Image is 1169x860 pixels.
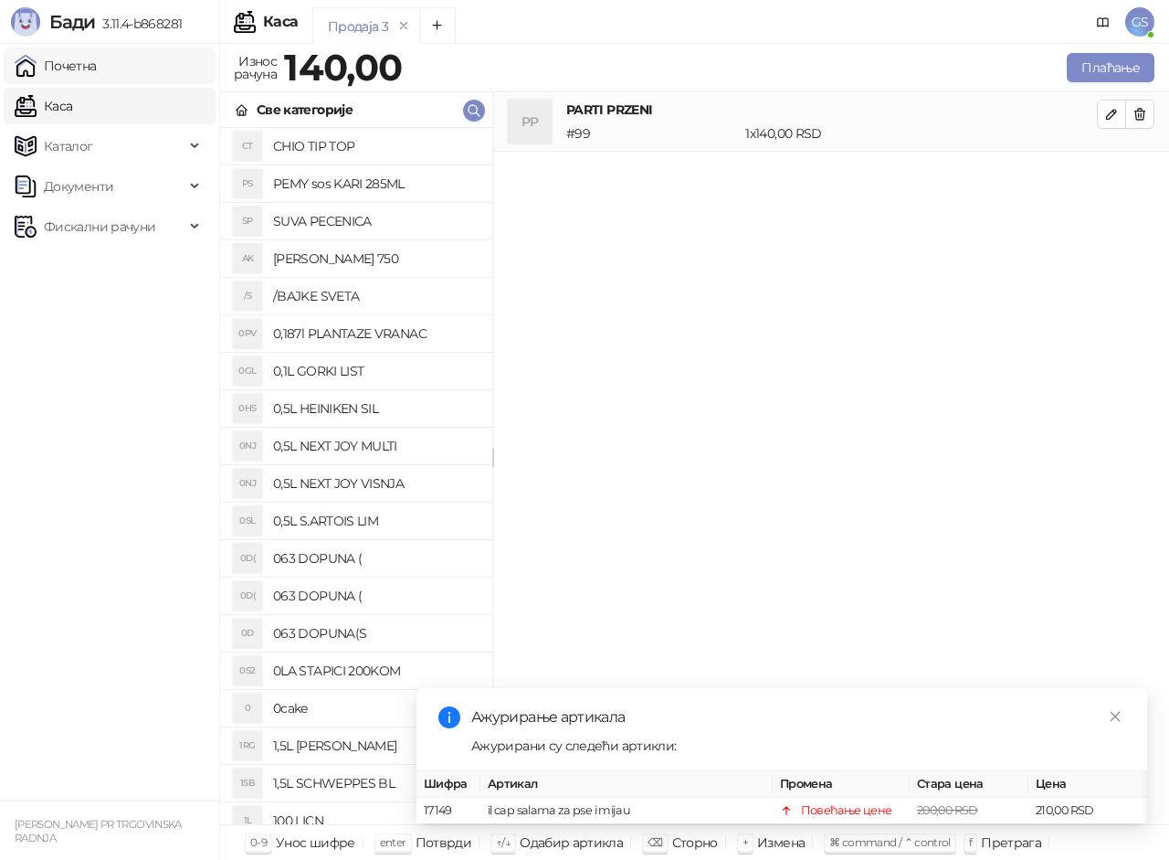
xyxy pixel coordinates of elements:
[969,835,972,849] span: f
[416,798,480,824] td: 17149
[273,244,478,273] h4: [PERSON_NAME] 750
[276,831,355,855] div: Унос шифре
[471,736,1125,756] div: Ажурирани су следећи артикли:
[419,7,456,44] button: Add tab
[1105,706,1125,727] a: Close
[273,544,478,573] h4: 063 DOPUNA (
[273,319,478,348] h4: 0,187l PLANTAZE VRANAC
[44,128,93,165] span: Каталог
[95,16,182,32] span: 3.11.4-b868281
[1089,7,1118,37] a: Документација
[380,835,406,849] span: enter
[233,356,262,386] div: 0GL
[233,544,262,573] div: 0D(
[257,100,353,120] div: Све категорије
[44,208,155,245] span: Фискални рачуни
[981,831,1041,855] div: Претрага
[233,656,262,685] div: 0S2
[773,771,910,798] th: Промена
[273,431,478,461] h4: 0,5L NEXT JOY MULTI
[273,731,478,760] h4: 1,5L [PERSON_NAME]
[233,394,262,423] div: 0HS
[273,619,478,648] h4: 063 DOPUNA(S
[416,771,480,798] th: Шифра
[233,469,262,498] div: 0NJ
[801,802,892,820] div: Повећање цене
[230,49,280,86] div: Износ рачуна
[508,100,552,143] div: PP
[742,835,748,849] span: +
[829,835,951,849] span: ⌘ command / ⌃ control
[233,769,262,798] div: 1SB
[273,356,478,386] h4: 0,1L GORKI LIST
[1028,798,1147,824] td: 210,00 RSD
[392,18,416,34] button: remove
[233,806,262,835] div: 1L
[273,207,478,236] h4: SUVA PECENICA
[273,656,478,685] h4: 0LA STAPICI 200KOM
[917,803,978,817] span: 200,00 RSD
[480,771,773,798] th: Артикал
[672,831,718,855] div: Сторно
[1028,771,1147,798] th: Цена
[233,431,262,461] div: 0NJ
[220,128,492,824] div: grid
[910,771,1028,798] th: Стара цена
[480,798,773,824] td: il cap salama za pse i mijau
[1109,710,1122,723] span: close
[273,394,478,423] h4: 0,5L HEINIKEN SIL
[233,694,262,723] div: 0
[563,123,742,143] div: # 99
[328,16,388,37] div: Продаја 3
[742,123,1101,143] div: 1 x 140,00 RSD
[233,319,262,348] div: 0PV
[49,11,95,33] span: Бади
[15,88,72,124] a: Каса
[471,706,1125,728] div: Ажурирање артикала
[273,581,478,610] h4: 063 DOPUNA (
[520,831,623,855] div: Одабир артикла
[273,169,478,198] h4: PEMY sos KARI 285ML
[757,831,805,855] div: Измена
[11,7,40,37] img: Logo
[233,581,262,610] div: 0D(
[233,132,262,161] div: CT
[44,168,113,205] span: Документи
[273,769,478,798] h4: 1,5L SCHWEPPES BL
[233,169,262,198] div: PS
[1125,7,1154,37] span: GS
[648,835,662,849] span: ⌫
[273,806,478,835] h4: 100 LICN
[233,281,262,311] div: /S
[233,244,262,273] div: AK
[15,48,97,84] a: Почетна
[233,731,262,760] div: 1RG
[250,835,267,849] span: 0-9
[273,469,478,498] h4: 0,5L NEXT JOY VISNJA
[1067,53,1154,82] button: Плаћање
[416,831,472,855] div: Потврди
[273,506,478,536] h4: 0,5L S.ARTOIS LIM
[273,694,478,723] h4: 0cake
[566,100,1097,120] h4: PARTI PRZENI
[284,45,402,90] strong: 140,00
[233,207,262,236] div: SP
[273,281,478,311] h4: /BAJKE SVETA
[496,835,511,849] span: ↑/↓
[15,818,182,844] small: [PERSON_NAME] PR TRGOVINSKA RADNJA
[273,132,478,161] h4: CHIO TIP TOP
[263,15,298,29] div: Каса
[233,506,262,536] div: 0SL
[233,619,262,648] div: 0D
[438,706,460,728] span: info-circle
